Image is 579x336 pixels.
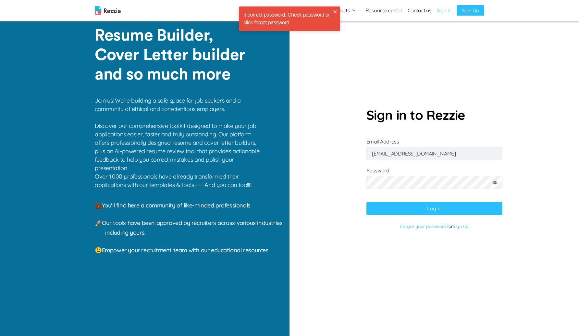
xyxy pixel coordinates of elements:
[366,105,502,125] p: Sign in to Rezzie
[366,167,502,195] label: Password
[366,147,502,160] input: Email Address
[408,6,432,14] a: Contact us
[366,176,502,189] input: Password
[453,223,468,229] a: Sign up
[366,202,502,215] button: Log In
[366,138,502,157] label: Email Address
[95,219,282,236] span: 🚀 Our tools have been approved by recruiters across various industries including yours.
[95,26,257,84] p: Resume Builder, Cover Letter builder and so much more
[329,6,356,14] button: Products
[437,6,451,14] a: Sign In
[457,5,484,16] a: Sign Up
[95,172,264,189] p: Over 1,000 professionals have already transformed their applications with our templates & tools--...
[95,6,121,15] img: logo
[95,96,264,172] p: Join us! We're building a safe space for job seekers and a community of ethical and conscientious...
[333,9,338,14] button: close
[400,223,449,229] a: Forgot your password?
[95,202,251,209] span: 💼 You'll find here a community of like-minded professionals
[241,9,333,29] div: Incorrect password. Check password or click forgot password
[366,221,502,231] p: or
[95,246,269,254] span: 😉 Empower your recruitment team with our educational resources
[365,6,402,14] a: Resource center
